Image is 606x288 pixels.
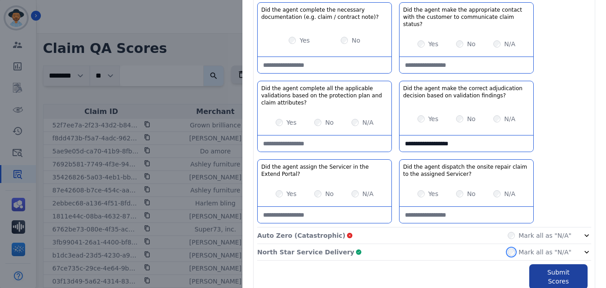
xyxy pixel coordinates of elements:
p: North Star Service Delivery [257,248,354,257]
h3: Did the agent complete the necessary documentation (e.g. claim / contract note)? [261,6,388,21]
label: N/A [504,39,515,48]
label: No [467,114,475,123]
label: No [325,189,334,198]
label: Yes [299,36,310,45]
label: No [467,39,475,48]
label: Yes [428,189,439,198]
label: No [351,36,360,45]
label: Yes [286,118,297,127]
label: Mark all as "N/A" [518,248,571,257]
h3: Did the agent make the correct adjudication decision based on validation findings? [403,85,530,99]
label: No [467,189,475,198]
label: Yes [286,189,297,198]
label: N/A [504,114,515,123]
label: No [325,118,334,127]
label: N/A [362,118,373,127]
label: Yes [428,39,439,48]
p: Auto Zero (Catastrophic) [257,231,345,240]
label: N/A [504,189,515,198]
h3: Did the agent assign the Servicer in the Extend Portal? [261,163,388,178]
label: Mark all as "N/A" [518,231,571,240]
h3: Did the agent dispatch the onsite repair claim to the assigned Servicer? [403,163,530,178]
label: Yes [428,114,439,123]
h3: Did the agent make the appropriate contact with the customer to communicate claim status? [403,6,530,28]
label: N/A [362,189,373,198]
h3: Did the agent complete all the applicable validations based on the protection plan and claim attr... [261,85,388,106]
